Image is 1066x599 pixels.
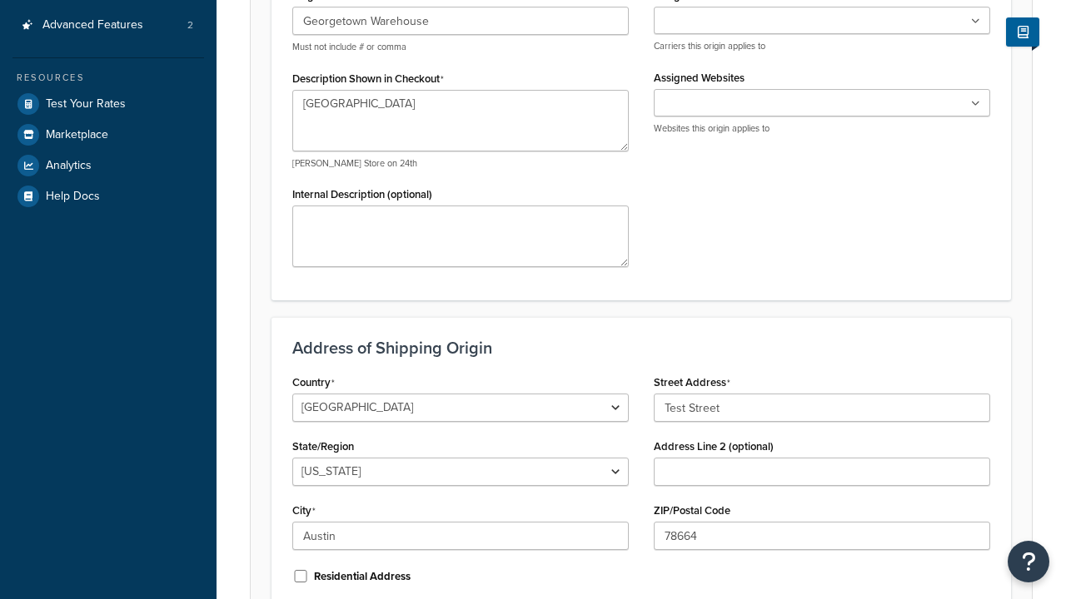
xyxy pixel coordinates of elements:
p: Websites this origin applies to [654,122,990,135]
label: Residential Address [314,569,411,584]
button: Open Resource Center [1008,541,1049,582]
textarea: [GEOGRAPHIC_DATA] [292,90,629,151]
span: Test Your Rates [46,97,126,111]
span: Analytics [46,159,92,173]
p: Carriers this origin applies to [654,40,990,52]
label: Street Address [654,376,730,389]
a: Analytics [12,151,204,181]
a: Marketplace [12,120,204,150]
p: Must not include # or comma [292,41,629,53]
label: Country [292,376,335,389]
label: Description Shown in Checkout [292,72,444,86]
span: Marketplace [46,128,108,142]
label: Assigned Websites [654,72,745,84]
label: ZIP/Postal Code [654,504,730,517]
p: [PERSON_NAME] Store on 24th [292,157,629,170]
a: Help Docs [12,181,204,211]
a: Test Your Rates [12,89,204,119]
button: Show Help Docs [1006,17,1039,47]
span: Advanced Features [42,18,143,32]
li: Advanced Features [12,10,204,41]
div: Resources [12,71,204,85]
label: State/Region [292,440,354,453]
span: 2 [187,18,193,32]
a: Advanced Features2 [12,10,204,41]
label: Address Line 2 (optional) [654,440,774,453]
label: Internal Description (optional) [292,188,432,200]
label: City [292,504,316,517]
h3: Address of Shipping Origin [292,339,990,357]
span: Help Docs [46,190,100,204]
